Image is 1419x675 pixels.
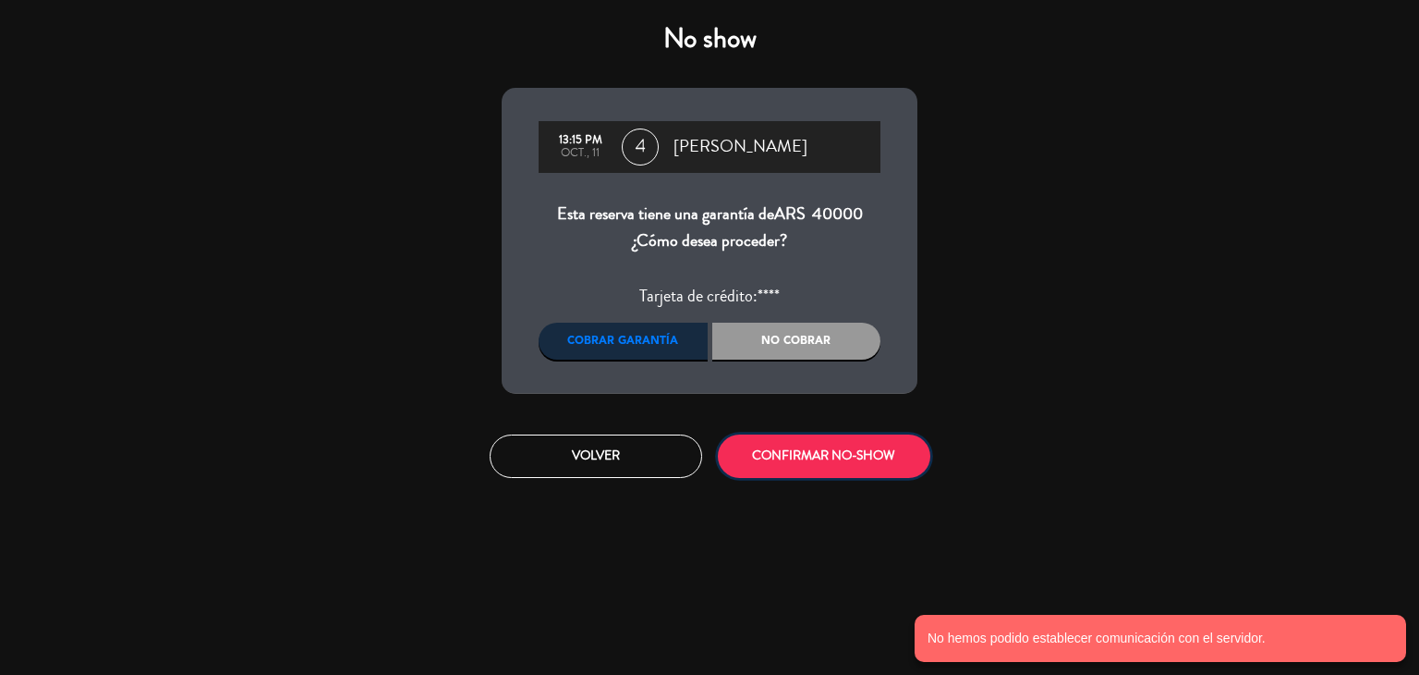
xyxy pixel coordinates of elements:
div: Esta reserva tiene una garantía de ¿Cómo desea proceder? [539,201,880,255]
div: Cobrar garantía [539,323,708,360]
notyf-toast: No hemos podido establecer comunicación con el servidor. [915,615,1406,662]
button: Volver [490,435,702,478]
h4: No show [502,22,917,55]
div: oct., 11 [548,147,612,160]
div: 13:15 PM [548,134,612,147]
span: 40000 [812,202,863,226]
div: Tarjeta de crédito: [539,283,880,311]
span: ARS [774,202,806,226]
span: [PERSON_NAME] [673,133,807,161]
span: 4 [622,129,659,166]
button: CONFIRMAR NO-SHOW [718,435,930,478]
div: No cobrar [712,323,881,360]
